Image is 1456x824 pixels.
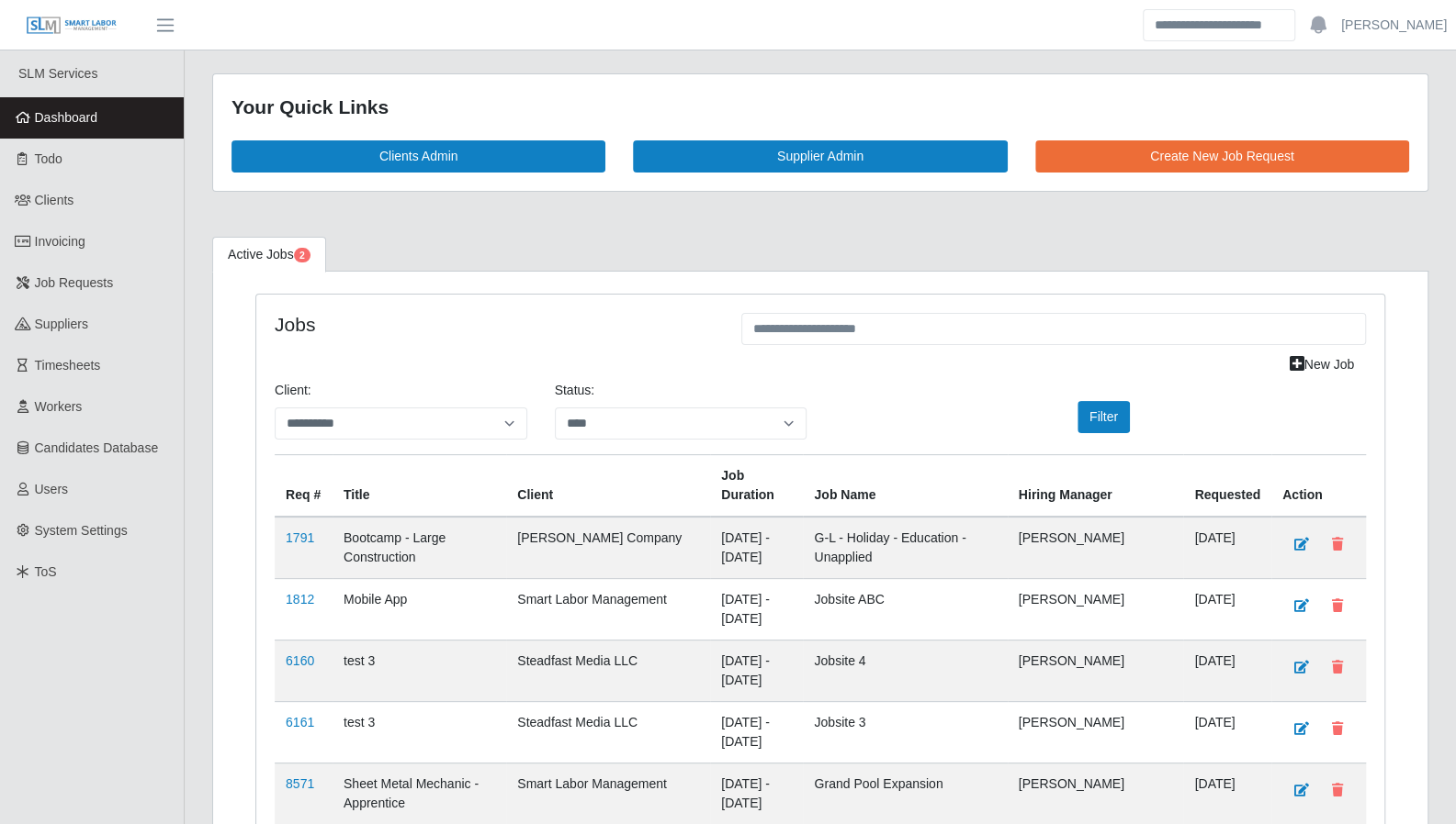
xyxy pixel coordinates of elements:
[1008,763,1184,824] td: [PERSON_NAME]
[506,517,710,579] td: [PERSON_NAME] Company
[1183,578,1271,640] td: [DATE]
[710,517,803,579] td: [DATE] - [DATE]
[1278,349,1366,381] a: New Job
[1183,517,1271,579] td: [DATE]
[18,66,97,81] span: SLM Services
[803,578,1007,640] td: Jobsite ABC
[35,151,62,166] span: Todo
[506,578,710,640] td: Smart Labor Management
[710,640,803,701] td: [DATE] - [DATE]
[231,140,605,173] a: Clients Admin
[286,530,314,545] a: 1791
[1008,454,1184,517] th: Hiring Manager
[333,578,506,640] td: Mobile App
[1008,517,1184,579] td: [PERSON_NAME]
[803,763,1007,824] td: Grand Pool Expansion
[294,248,310,262] span: Pending Jobs
[710,763,803,824] td: [DATE] - [DATE]
[333,763,506,824] td: Sheet Metal Mechanic - Apprentice
[803,517,1007,579] td: G-L - Holiday - Education - Unapplied
[286,653,314,668] a: 6160
[35,193,74,207] span: Clients
[275,313,714,336] h4: Jobs
[35,275,114,290] span: Job Requests
[333,701,506,763] td: test 3
[555,381,595,400] label: Status:
[286,592,314,607] a: 1812
[35,482,69,496] span: Users
[333,517,506,579] td: Bootcamp - Large Construction
[633,140,1007,173] a: Supplier Admin
[35,399,83,414] span: Workers
[1271,454,1366,517] th: Action
[286,776,314,791] a: 8571
[506,640,710,701] td: Steadfast Media LLC
[1183,640,1271,701] td: [DATE]
[35,234,85,249] span: Invoicing
[803,640,1007,701] td: Jobsite 4
[1008,578,1184,640] td: [PERSON_NAME]
[1143,9,1295,41] input: Search
[1183,454,1271,517] th: Requested
[1008,701,1184,763] td: [PERSON_NAME]
[803,701,1007,763] td: Jobsite 3
[506,454,710,517] th: Client
[506,763,710,824] td: Smart Labor Management
[1078,401,1130,433] button: Filter
[35,564,57,579] span: ToS
[35,440,159,455] span: Candidates Database
[1183,763,1271,824] td: [DATE]
[506,701,710,763] td: Steadfast Media LLC
[212,237,326,273] a: Active Jobs
[710,701,803,763] td: [DATE] - [DATE]
[1341,16,1447,35] a: [PERSON_NAME]
[286,715,314,729] a: 6161
[35,317,88,331] span: Suppliers
[1035,140,1409,173] a: Create New Job Request
[35,110,98,125] span: Dashboard
[1008,640,1184,701] td: [PERSON_NAME]
[710,454,803,517] th: Job Duration
[333,640,506,701] td: test 3
[1183,701,1271,763] td: [DATE]
[710,578,803,640] td: [DATE] - [DATE]
[35,523,128,538] span: System Settings
[333,454,506,517] th: Title
[803,454,1007,517] th: Job Name
[26,16,118,36] img: SLM Logo
[231,93,1409,122] div: Your Quick Links
[275,381,311,400] label: Client:
[275,454,333,517] th: Req #
[35,358,101,373] span: Timesheets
